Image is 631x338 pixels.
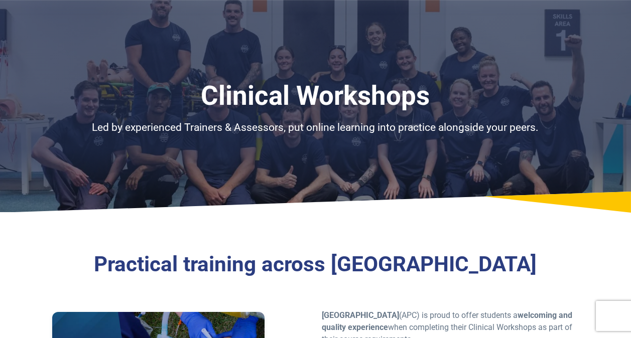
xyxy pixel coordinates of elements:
strong: welcoming and quality experience [322,310,572,332]
h3: Practical training across [GEOGRAPHIC_DATA] [52,252,578,277]
strong: [GEOGRAPHIC_DATA] [322,310,399,320]
p: Led by experienced Trainers & Assessors, put online learning into practice alongside your peers. [52,120,578,136]
h1: Clinical Workshops [52,80,578,112]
